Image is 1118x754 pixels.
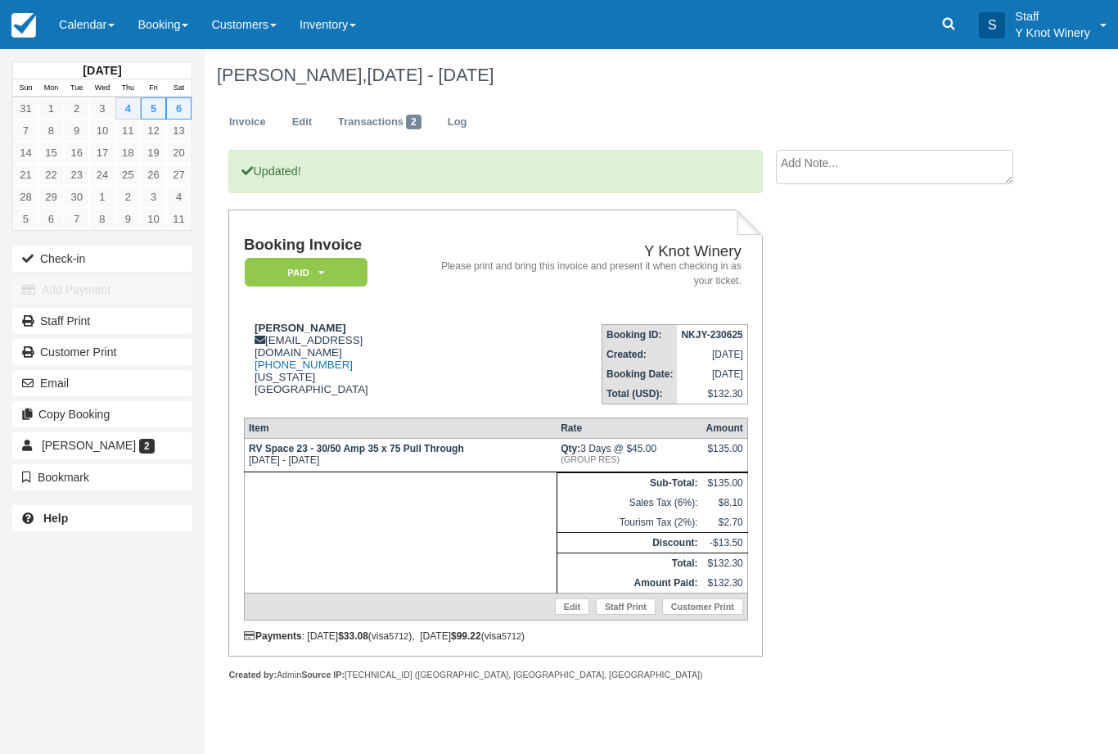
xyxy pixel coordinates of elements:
th: Mon [38,79,64,97]
a: 1 [38,97,64,120]
h1: Booking Invoice [244,237,435,254]
a: 30 [64,186,89,208]
a: 6 [166,97,192,120]
td: $132.30 [677,384,747,404]
h2: Y Knot Winery [441,243,742,260]
strong: [DATE] [83,64,121,77]
a: 31 [13,97,38,120]
strong: Qty [561,443,580,454]
th: Amount Paid: [557,573,701,594]
a: 22 [38,164,64,186]
small: 5712 [502,631,521,641]
p: Staff [1015,8,1090,25]
button: Email [12,370,192,396]
a: Customer Print [12,339,192,365]
strong: Payments [244,630,302,642]
a: 7 [64,208,89,230]
a: Log [435,106,480,138]
strong: [PERSON_NAME] [255,322,346,334]
th: Wed [89,79,115,97]
td: $135.00 [701,472,747,493]
td: Sales Tax (6%): [557,493,701,512]
strong: RV Space 23 - 30/50 Amp 35 x 75 Pull Through [249,443,464,454]
a: 11 [115,120,141,142]
td: $132.30 [701,573,747,594]
th: Thu [115,79,141,97]
strong: Created by: [228,670,277,680]
p: Y Knot Winery [1015,25,1090,41]
th: Total (USD): [602,384,678,404]
strong: NKJY-230625 [681,329,742,341]
strong: Source IP: [301,670,345,680]
a: Transactions2 [326,106,434,138]
div: [EMAIL_ADDRESS][DOMAIN_NAME] [US_STATE] [GEOGRAPHIC_DATA] [244,322,435,395]
a: 16 [64,142,89,164]
a: 7 [13,120,38,142]
th: Sub-Total: [557,472,701,493]
em: (GROUP RES) [561,454,697,464]
a: 9 [115,208,141,230]
a: 10 [141,208,166,230]
a: 15 [38,142,64,164]
a: 9 [64,120,89,142]
a: Paid [244,257,362,287]
a: 25 [115,164,141,186]
a: 28 [13,186,38,208]
span: [DATE] - [DATE] [367,65,494,85]
button: Add Payment [12,277,192,303]
a: 2 [64,97,89,120]
a: 21 [13,164,38,186]
small: 5712 [389,631,408,641]
a: 23 [64,164,89,186]
th: Amount [701,418,747,438]
a: 1 [89,186,115,208]
a: 27 [166,164,192,186]
a: Help [12,505,192,531]
td: Tourism Tax (2%): [557,512,701,533]
th: Fri [141,79,166,97]
a: 24 [89,164,115,186]
a: 4 [166,186,192,208]
td: [DATE] [677,364,747,384]
a: 4 [115,97,141,120]
a: 8 [38,120,64,142]
th: Discount: [557,532,701,553]
em: Paid [245,258,367,287]
span: 2 [406,115,422,129]
a: 13 [166,120,192,142]
a: 3 [89,97,115,120]
h1: [PERSON_NAME], [217,65,1031,85]
a: Staff Print [12,308,192,334]
th: Booking Date: [602,364,678,384]
button: Check-in [12,246,192,272]
th: Booking ID: [602,324,678,345]
th: Total: [557,553,701,573]
p: Updated! [228,150,763,193]
th: Sun [13,79,38,97]
td: $8.10 [701,493,747,512]
th: Item [244,418,557,438]
button: Copy Booking [12,401,192,427]
a: 6 [38,208,64,230]
a: [PHONE_NUMBER] [255,359,353,371]
a: 18 [115,142,141,164]
td: [DATE] - [DATE] [244,438,557,472]
div: : [DATE] (visa ), [DATE] (visa ) [244,630,748,642]
a: 12 [141,120,166,142]
a: 14 [13,142,38,164]
th: Rate [557,418,701,438]
address: Please print and bring this invoice and present it when checking in as your ticket. [441,260,742,287]
a: 19 [141,142,166,164]
a: 26 [141,164,166,186]
td: [DATE] [677,345,747,364]
button: Bookmark [12,464,192,490]
a: 3 [141,186,166,208]
td: $2.70 [701,512,747,533]
div: Admin [TECHNICAL_ID] ([GEOGRAPHIC_DATA], [GEOGRAPHIC_DATA], [GEOGRAPHIC_DATA]) [228,669,763,681]
a: Invoice [217,106,278,138]
b: Help [43,512,68,525]
a: 5 [13,208,38,230]
span: 2 [139,439,155,454]
a: Staff Print [596,598,656,615]
a: 5 [141,97,166,120]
